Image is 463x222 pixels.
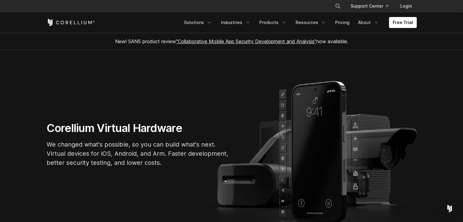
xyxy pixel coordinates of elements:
[47,140,229,167] p: We changed what's possible, so you can build what's next. Virtual devices for iOS, Android, and A...
[180,17,216,28] a: Solutions
[115,38,348,44] span: New! SANS product review now available.
[346,1,393,12] a: Support Center
[331,17,353,28] a: Pricing
[389,17,417,28] a: Free Trial
[217,17,254,28] a: Industries
[176,38,316,44] a: "Collaborative Mobile App Security Development and Analysis"
[354,17,383,28] a: About
[292,17,330,28] a: Resources
[332,1,343,12] button: Search
[180,17,417,28] div: Navigation Menu
[395,1,417,12] a: Login
[442,201,457,216] div: Open Intercom Messenger
[328,1,417,12] div: Navigation Menu
[47,19,95,26] a: Corellium Home
[47,121,229,135] h1: Corellium Virtual Hardware
[256,17,291,28] a: Products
